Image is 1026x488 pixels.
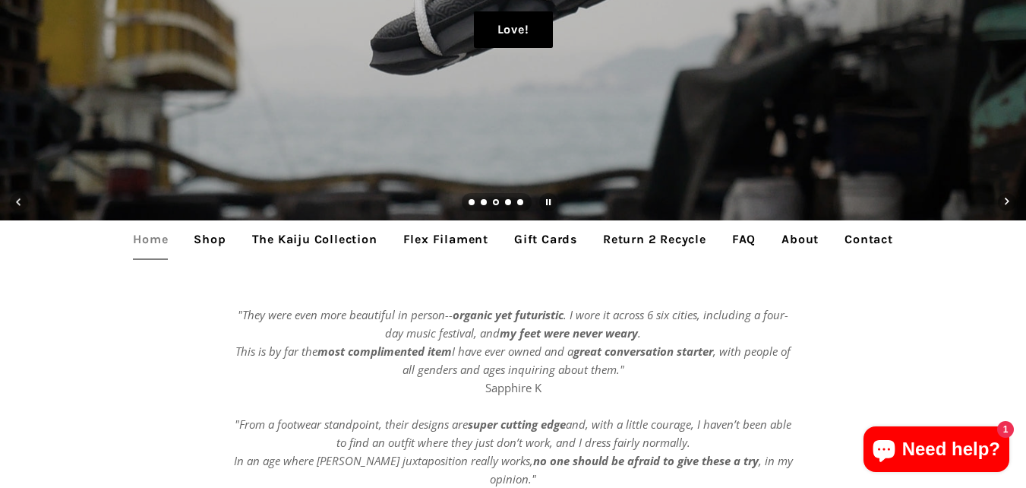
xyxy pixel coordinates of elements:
button: Next slide [990,185,1024,219]
strong: organic yet futuristic [453,307,564,322]
inbox-online-store-chat: Shopify online store chat [859,426,1014,476]
strong: my feet were never weary [500,325,638,341]
strong: great conversation starter [573,344,713,359]
a: Load slide 2 [481,200,488,208]
a: Load slide 1 [469,200,476,208]
a: Gift Cards [503,220,589,258]
a: FAQ [721,220,767,258]
em: I have ever owned and a [452,344,573,359]
a: Contact [833,220,904,258]
a: Load slide 5 [517,200,525,208]
a: Home [122,220,179,258]
em: and, with a little courage, I haven’t been able to find an outfit where they just don’t work, and... [234,417,792,468]
a: Flex Filament [392,220,500,258]
strong: most complimented item [317,344,452,359]
button: Previous slide [2,185,36,219]
a: Slide 3, current [493,200,500,208]
em: . I wore it across 6 six cities, including a four-day music festival, and [385,307,788,341]
a: Shop [182,220,237,258]
button: Pause slideshow [532,185,565,219]
a: Return 2 Recycle [592,220,718,258]
em: , in my opinion." [490,453,793,486]
a: About [770,220,830,258]
a: The Kaiju Collection [241,220,389,258]
a: Load slide 4 [505,200,513,208]
strong: no one should be afraid to give these a try [533,453,759,468]
em: "From a footwear standpoint, their designs are [235,417,468,432]
strong: super cutting edge [468,417,566,432]
a: Love! [474,11,553,48]
em: "They were even more beautiful in person-- [238,307,453,322]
